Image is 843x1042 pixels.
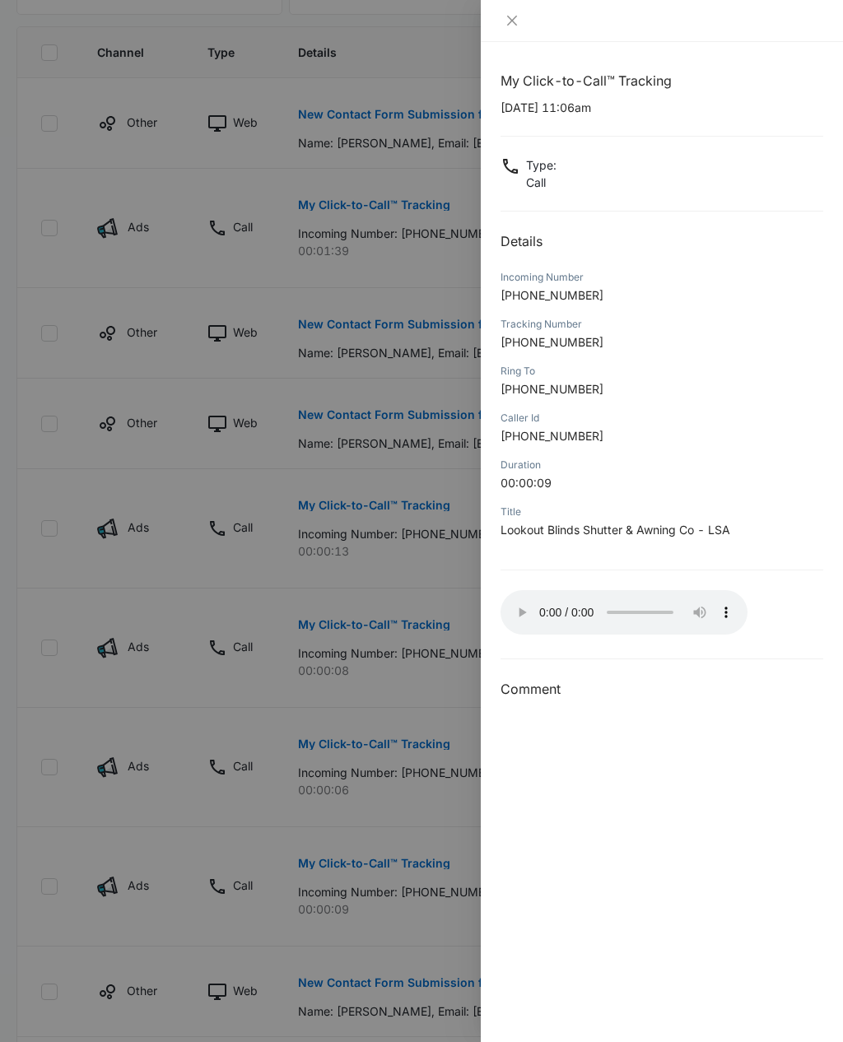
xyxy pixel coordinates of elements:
audio: Your browser does not support the audio tag. [501,590,748,635]
span: 00:00:09 [501,476,552,490]
span: [PHONE_NUMBER] [501,288,603,302]
div: Tracking Number [501,317,823,332]
span: [PHONE_NUMBER] [501,429,603,443]
div: Duration [501,458,823,472]
div: Ring To [501,364,823,379]
h2: Details [501,231,823,251]
span: Lookout Blinds Shutter & Awning Co - LSA [501,523,730,537]
p: Type : [526,156,557,174]
span: [PHONE_NUMBER] [501,335,603,349]
p: Call [526,174,557,191]
h1: My Click-to-Call™ Tracking [501,71,823,91]
span: [PHONE_NUMBER] [501,382,603,396]
button: Close [501,13,524,28]
div: Incoming Number [501,270,823,285]
p: [DATE] 11:06am [501,99,823,116]
div: Caller Id [501,411,823,426]
div: Title [501,505,823,519]
span: close [505,14,519,27]
h3: Comment [501,679,823,699]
